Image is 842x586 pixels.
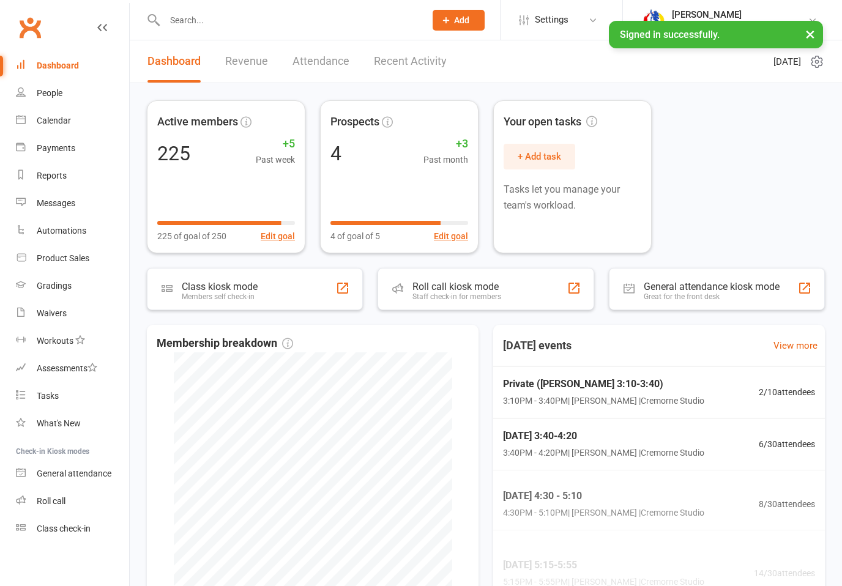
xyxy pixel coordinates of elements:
[16,382,129,410] a: Tasks
[16,300,129,327] a: Waivers
[759,385,815,399] span: 2 / 10 attendees
[423,153,468,166] span: Past month
[641,8,666,32] img: thumb_image1719552652.png
[503,557,704,573] span: [DATE] 5:15-5:55
[16,107,129,135] a: Calendar
[434,229,468,243] button: Edit goal
[37,116,71,125] div: Calendar
[16,217,129,245] a: Automations
[644,281,780,292] div: General attendance kiosk mode
[412,292,501,301] div: Staff check-in for members
[759,437,815,451] span: 6 / 30 attendees
[37,524,91,533] div: Class check-in
[16,135,129,162] a: Payments
[161,12,417,29] input: Search...
[16,355,129,382] a: Assessments
[37,281,72,291] div: Gradings
[147,40,201,83] a: Dashboard
[37,363,97,373] div: Assessments
[503,394,704,407] span: 3:10PM - 3:40PM | [PERSON_NAME] | Cremorne Studio
[493,335,581,357] h3: [DATE] events
[37,496,65,506] div: Roll call
[37,418,81,428] div: What's New
[16,515,129,543] a: Class kiosk mode
[37,308,67,318] div: Waivers
[16,245,129,272] a: Product Sales
[454,15,469,25] span: Add
[16,190,129,217] a: Messages
[773,338,818,353] a: View more
[182,281,258,292] div: Class kiosk mode
[37,391,59,401] div: Tasks
[37,253,89,263] div: Product Sales
[535,6,568,34] span: Settings
[37,226,86,236] div: Automations
[15,12,45,43] a: Clubworx
[773,54,801,69] span: [DATE]
[503,428,704,444] span: [DATE] 3:40-4:20
[37,143,75,153] div: Payments
[644,292,780,301] div: Great for the front desk
[423,135,468,153] span: +3
[503,376,704,392] span: Private ([PERSON_NAME] 3:10-3:40)
[37,88,62,98] div: People
[37,469,111,478] div: General attendance
[157,335,293,352] span: Membership breakdown
[256,153,295,166] span: Past week
[433,10,485,31] button: Add
[330,144,341,163] div: 4
[504,113,597,131] span: Your open tasks
[37,198,75,208] div: Messages
[16,460,129,488] a: General attendance kiosk mode
[37,336,73,346] div: Workouts
[256,135,295,153] span: +5
[157,144,190,163] div: 225
[503,488,704,504] span: [DATE] 4:30 - 5:10
[374,40,447,83] a: Recent Activity
[16,410,129,437] a: What's New
[754,566,815,580] span: 14 / 30 attendees
[16,488,129,515] a: Roll call
[504,144,575,169] button: + Add task
[16,272,129,300] a: Gradings
[16,52,129,80] a: Dashboard
[503,506,704,520] span: 4:30PM - 5:10PM | [PERSON_NAME] | Cremorne Studio
[37,61,79,70] div: Dashboard
[16,162,129,190] a: Reports
[157,113,238,131] span: Active members
[330,113,379,131] span: Prospects
[330,229,380,243] span: 4 of goal of 5
[292,40,349,83] a: Attendance
[799,21,821,47] button: ×
[261,229,295,243] button: Edit goal
[157,229,226,243] span: 225 of goal of 250
[759,497,815,511] span: 8 / 30 attendees
[16,80,129,107] a: People
[37,171,67,180] div: Reports
[672,20,808,31] div: North Shore Mixed Martial Arts Club
[16,327,129,355] a: Workouts
[412,281,501,292] div: Roll call kiosk mode
[225,40,268,83] a: Revenue
[620,29,720,40] span: Signed in successfully.
[672,9,808,20] div: [PERSON_NAME]
[182,292,258,301] div: Members self check-in
[504,182,641,213] p: Tasks let you manage your team's workload.
[503,447,704,460] span: 3:40PM - 4:20PM | [PERSON_NAME] | Cremorne Studio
